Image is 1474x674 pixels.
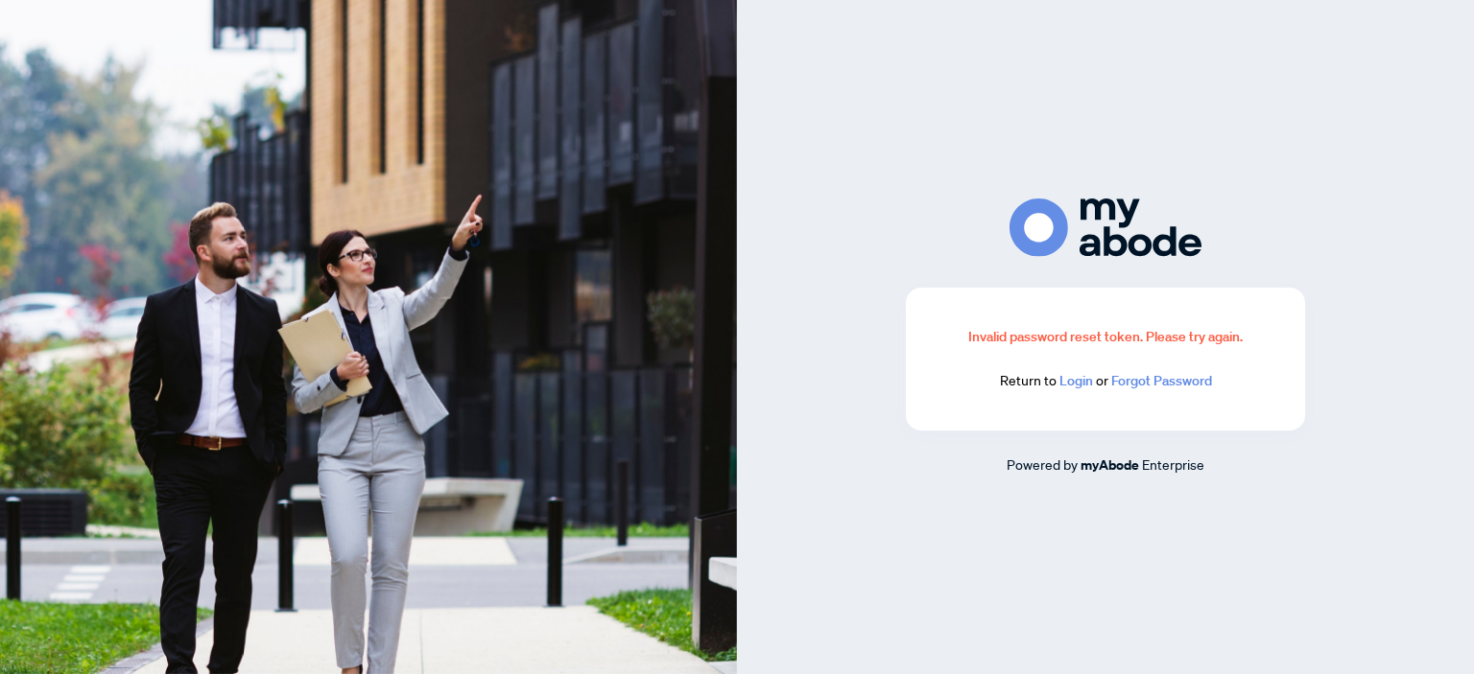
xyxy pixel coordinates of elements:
[1081,454,1139,476] a: myAbode
[952,326,1259,347] div: Invalid password reset token. Please try again.
[1111,372,1212,389] a: Forgot Password
[1010,198,1201,257] img: ma-logo
[1059,372,1093,389] a: Login
[952,370,1259,392] div: Return to or
[1007,455,1078,473] span: Powered by
[1142,455,1204,473] span: Enterprise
